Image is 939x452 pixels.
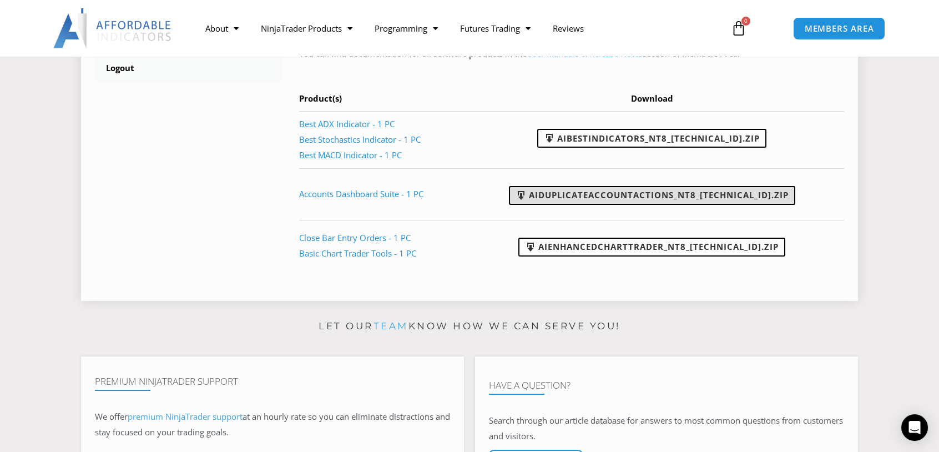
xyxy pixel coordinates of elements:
a: premium NinjaTrader support [128,411,243,422]
a: Close Bar Entry Orders - 1 PC [299,232,411,243]
a: Best ADX Indicator - 1 PC [299,118,395,129]
p: Search through our article database for answers to most common questions from customers and visit... [489,413,844,444]
a: NinjaTrader Products [250,16,364,41]
a: Best Stochastics Indicator - 1 PC [299,134,421,145]
a: AIBestIndicators_NT8_[TECHNICAL_ID].zip [537,129,766,148]
a: Futures Trading [449,16,542,41]
a: team [373,320,408,332]
span: at an hourly rate so you can eliminate distractions and stay focused on your trading goals. [95,411,450,438]
h4: Premium NinjaTrader Support [95,376,450,387]
a: Logout [95,54,282,83]
a: MEMBERS AREA [793,17,886,40]
a: Basic Chart Trader Tools - 1 PC [299,248,416,259]
span: We offer [95,411,128,422]
span: Product(s) [299,93,342,104]
a: Programming [364,16,449,41]
span: Download [631,93,673,104]
a: 0 [714,12,763,44]
span: 0 [741,17,750,26]
h4: Have A Question? [489,380,844,391]
span: MEMBERS AREA [805,24,874,33]
a: AIDuplicateAccountActions_NT8_[TECHNICAL_ID].zip [509,186,795,205]
div: Open Intercom Messenger [901,414,928,441]
nav: Menu [194,16,718,41]
p: Let our know how we can serve you! [81,318,858,335]
img: LogoAI | Affordable Indicators – NinjaTrader [53,8,173,48]
a: Accounts Dashboard Suite - 1 PC [299,188,423,199]
a: Best MACD Indicator - 1 PC [299,149,402,160]
a: User Manuals & Release Notes [527,48,643,59]
a: Reviews [542,16,595,41]
a: AIEnhancedChartTrader_NT8_[TECHNICAL_ID].zip [518,238,785,257]
a: About [194,16,250,41]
